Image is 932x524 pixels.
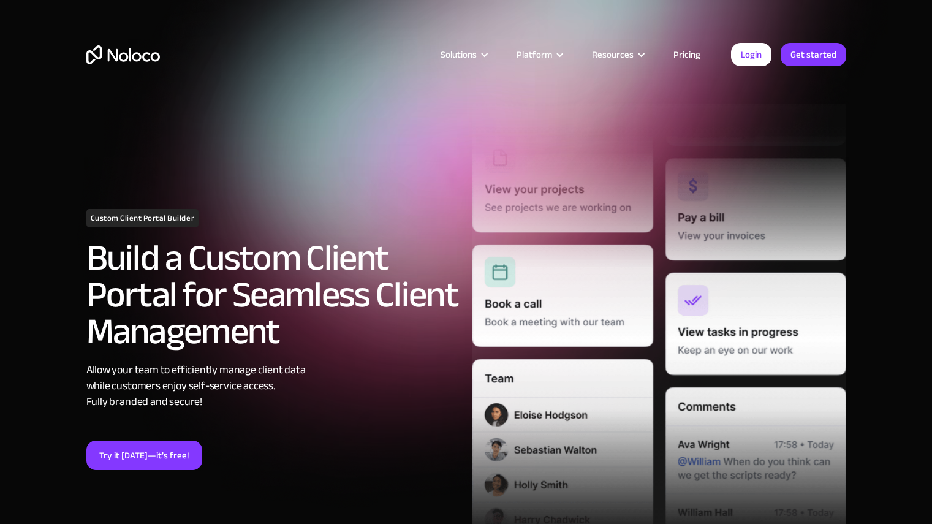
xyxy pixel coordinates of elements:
[425,47,501,63] div: Solutions
[86,45,160,64] a: home
[658,47,716,63] a: Pricing
[86,240,460,350] h2: Build a Custom Client Portal for Seamless Client Management
[441,47,477,63] div: Solutions
[592,47,634,63] div: Resources
[501,47,577,63] div: Platform
[577,47,658,63] div: Resources
[781,43,846,66] a: Get started
[731,43,771,66] a: Login
[86,362,460,410] div: Allow your team to efficiently manage client data while customers enjoy self-service access. Full...
[517,47,552,63] div: Platform
[86,441,202,470] a: Try it [DATE]—it’s free!
[86,209,199,227] h1: Custom Client Portal Builder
